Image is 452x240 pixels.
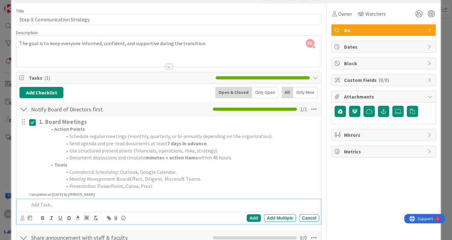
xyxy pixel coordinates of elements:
[300,105,307,113] span: 1 / 1
[19,87,63,98] button: Add Checklist
[29,74,213,82] span: Tasks
[293,87,318,98] div: Only Mine
[264,214,296,222] div: Add Multiple
[16,8,24,14] label: Title
[344,148,424,155] span: Metrics
[299,214,319,222] div: Cancel
[338,10,352,18] span: Owner
[47,183,317,190] li: : PowerPoint, Canva, Prezi.
[16,30,38,35] span: Description
[344,43,424,51] span: Dates
[29,104,157,115] input: Add Checklist...
[54,126,85,132] strong: Action Points
[47,154,317,161] li: Document discussions and circulate within 48 hours.
[344,76,424,84] span: Custom Fields
[344,60,424,67] span: Block
[344,131,424,139] span: Mirrors
[344,26,424,34] span: Do
[29,192,95,197] div: Completed on [DATE] by [PERSON_NAME]
[47,140,317,147] li: Send agenda and pre-read documents at least .
[33,3,34,8] div: 4
[47,175,317,183] li: : BoardEffect, Diligent, Microsoft Teams.
[69,176,115,182] em: Meeting Management
[47,133,317,140] li: Schedule regular meetings (monthly, quarterly, or bi-annually depending on the organization).
[167,140,207,147] strong: 7 days in advance
[69,169,118,175] em: Calendars & Scheduling
[39,118,87,125] strong: 1. Board Meetings
[44,75,50,81] span: ( 1 )
[282,87,293,98] div: All
[252,87,278,98] div: Only Open
[13,1,29,8] span: Support
[47,168,317,176] li: : Outlook, Google Calendar.
[379,77,389,83] span: ( 0/0 )
[146,154,198,161] strong: minutes + action items
[344,93,424,100] span: Attachments
[69,183,95,189] em: Presentation
[47,147,317,154] li: Use structured presentations (financials, operations, risks, strategy).
[247,214,261,222] div: Add
[365,10,386,18] span: Watchers
[54,162,67,168] strong: Tools
[19,40,318,47] p: The goal is to keep everyone informed, confident, and supportive during the transition.
[16,14,321,25] input: type card name here...
[306,39,315,48] span: OL
[215,87,252,98] div: Open & Closed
